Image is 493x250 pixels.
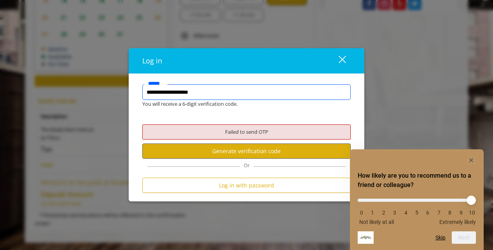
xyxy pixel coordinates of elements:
[358,156,476,244] div: How likely are you to recommend us to a friend or colleague? Select an option from 0 to 10, with ...
[467,156,476,165] button: Hide survey
[435,210,443,216] li: 7
[446,210,454,216] li: 8
[358,171,476,190] h2: How likely are you to recommend us to a friend or colleague? Select an option from 0 to 10, with ...
[413,210,421,216] li: 5
[380,210,388,216] li: 2
[324,53,351,69] button: close dialog
[457,210,465,216] li: 9
[358,193,476,225] div: How likely are you to recommend us to a friend or colleague? Select an option from 0 to 10, with ...
[136,100,345,108] div: You will receive a 6-digit verification code.
[240,162,253,169] span: Or
[330,55,345,67] div: close dialog
[142,143,351,159] button: Generate verification code
[142,56,162,66] span: Log in
[142,124,351,140] div: Failed to send OTP
[468,210,476,216] li: 10
[391,210,399,216] li: 3
[452,231,476,244] button: Next question
[439,219,476,225] span: Extremely likely
[358,210,365,216] li: 0
[435,234,446,241] button: Skip
[142,178,351,193] button: Log in with password
[424,210,432,216] li: 6
[369,210,376,216] li: 1
[402,210,410,216] li: 4
[359,219,394,225] span: Not likely at all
